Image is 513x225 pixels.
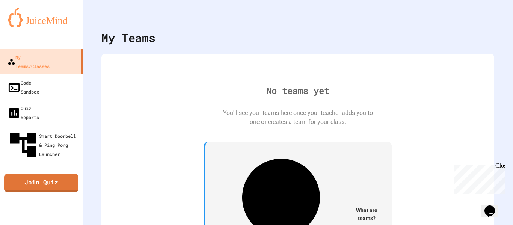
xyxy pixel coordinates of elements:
div: Quiz Reports [8,104,39,122]
div: Smart Doorbell & Ping Pong Launcher [8,129,80,161]
span: What are teams? [351,207,383,222]
img: logo-orange.svg [8,8,75,27]
div: Chat with us now!Close [3,3,52,48]
div: Code Sandbox [8,78,39,96]
a: Join Quiz [4,174,78,192]
div: My Teams [101,29,155,46]
iframe: chat widget [451,162,505,194]
div: My Teams/Classes [8,53,50,71]
div: No teams yet [266,84,329,97]
div: You'll see your teams here once your teacher adds you to one or creates a team for your class. [223,109,373,127]
iframe: chat widget [481,195,505,217]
